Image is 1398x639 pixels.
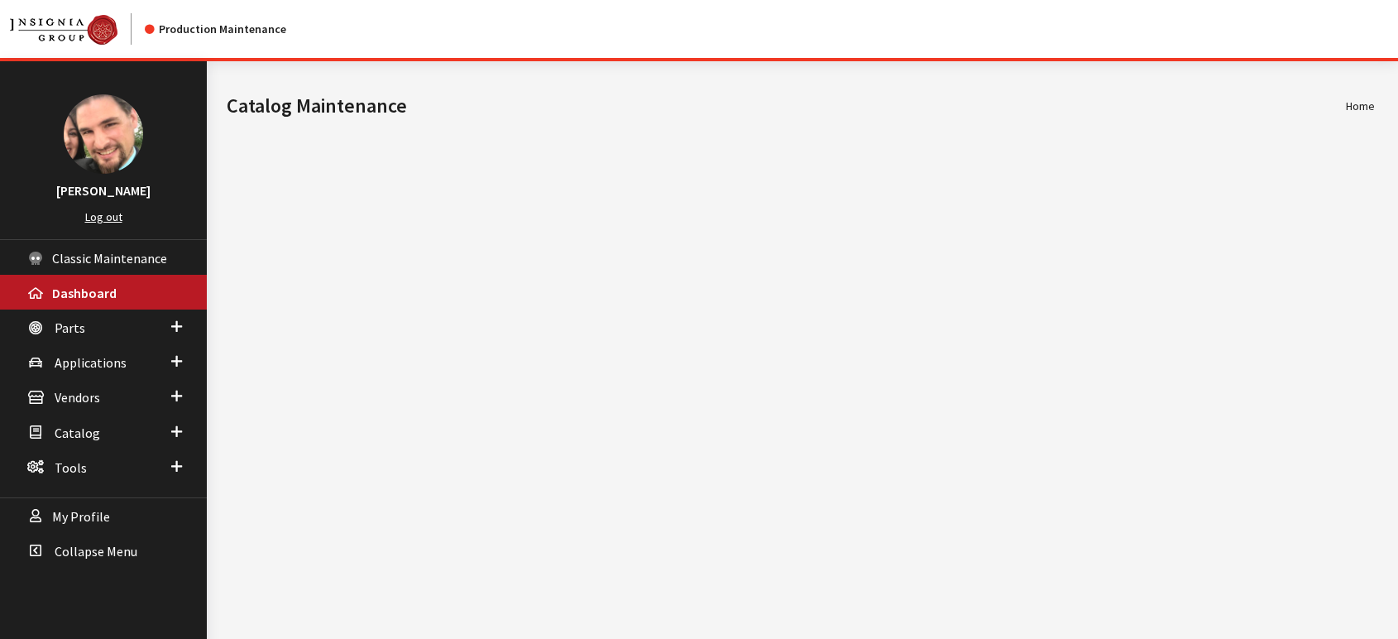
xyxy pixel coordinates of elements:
[10,13,145,45] a: Insignia Group logo
[52,508,110,525] span: My Profile
[52,250,167,267] span: Classic Maintenance
[64,94,143,174] img: Jason Ludwig
[55,459,87,476] span: Tools
[10,15,117,45] img: Catalog Maintenance
[55,390,100,406] span: Vendors
[55,543,137,560] span: Collapse Menu
[55,319,85,336] span: Parts
[227,91,1346,121] h1: Catalog Maintenance
[55,425,100,441] span: Catalog
[55,354,127,371] span: Applications
[17,180,190,200] h3: [PERSON_NAME]
[85,209,122,224] a: Log out
[52,285,117,301] span: Dashboard
[1346,98,1375,115] li: Home
[145,21,286,38] div: Production Maintenance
